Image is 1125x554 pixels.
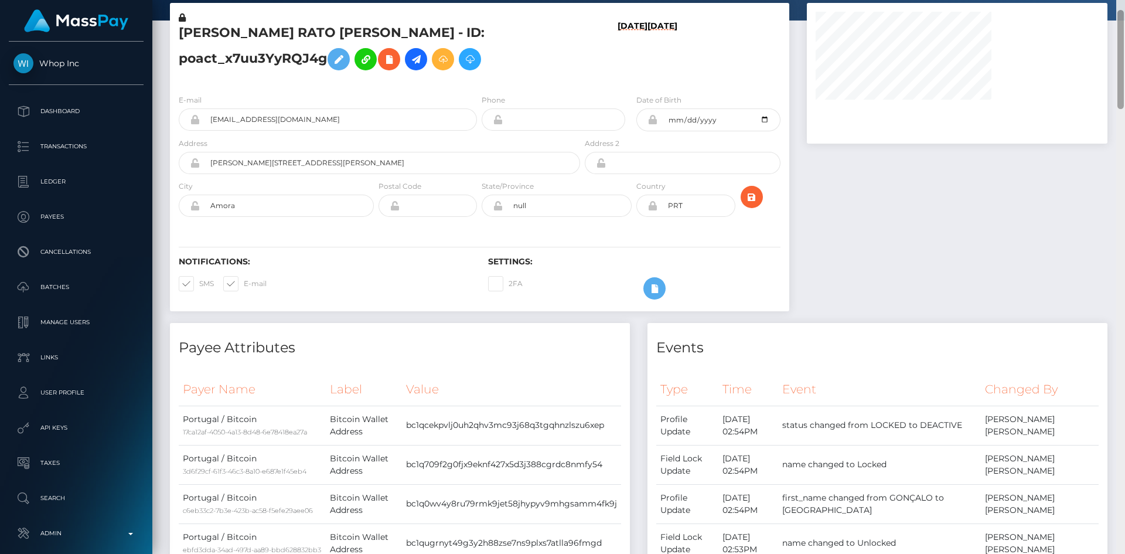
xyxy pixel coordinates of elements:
[179,24,574,76] h5: [PERSON_NAME] RATO [PERSON_NAME] - ID: poact_x7uu3YyRQJ4g
[179,181,193,192] label: City
[402,373,621,406] th: Value
[24,9,128,32] img: MassPay Logo
[405,48,427,70] a: Initiate Payout
[183,428,307,436] small: 17ca12af-4050-4a13-8d48-6e78418ea27a
[13,278,139,296] p: Batches
[326,445,402,484] td: Bitcoin Wallet Address
[9,167,144,196] a: Ledger
[183,467,306,475] small: 3d6f29cf-61f3-46c3-8a10-e687e1f45eb4
[981,406,1099,445] td: [PERSON_NAME] [PERSON_NAME]
[13,173,139,191] p: Ledger
[9,132,144,161] a: Transactions
[13,525,139,542] p: Admin
[13,138,139,155] p: Transactions
[778,445,981,484] td: name changed to Locked
[778,406,981,445] td: status changed from LOCKED to DEACTIVE
[9,97,144,126] a: Dashboard
[326,484,402,524] td: Bitcoin Wallet Address
[656,406,718,445] td: Profile Update
[488,257,780,267] h6: Settings:
[656,338,1099,358] h4: Events
[13,314,139,331] p: Manage Users
[9,519,144,548] a: Admin
[179,138,207,149] label: Address
[656,373,718,406] th: Type
[9,202,144,232] a: Payees
[13,103,139,120] p: Dashboard
[9,308,144,337] a: Manage Users
[402,445,621,484] td: bc1q709f2g0fjx9eknf427x5d3j388cgrdc8nmfy54
[13,384,139,402] p: User Profile
[179,338,621,358] h4: Payee Attributes
[718,484,778,524] td: [DATE] 02:54PM
[656,445,718,484] td: Field Lock Update
[179,276,214,291] label: SMS
[488,276,523,291] label: 2FA
[13,419,139,437] p: API Keys
[179,373,326,406] th: Payer Name
[656,484,718,524] td: Profile Update
[326,406,402,445] td: Bitcoin Wallet Address
[179,406,326,445] td: Portugal / Bitcoin
[9,484,144,513] a: Search
[778,484,981,524] td: first_name changed from GONÇALO to [GEOGRAPHIC_DATA]
[9,413,144,443] a: API Keys
[402,484,621,524] td: bc1q0wv4y8ru79rmk9jet58jhypyv9mhgsamm4fk9j
[13,243,139,261] p: Cancellations
[618,21,647,80] h6: [DATE]
[981,445,1099,484] td: [PERSON_NAME] [PERSON_NAME]
[13,454,139,472] p: Taxes
[778,373,981,406] th: Event
[981,484,1099,524] td: [PERSON_NAME] [PERSON_NAME]
[482,181,534,192] label: State/Province
[9,343,144,372] a: Links
[223,276,267,291] label: E-mail
[13,208,139,226] p: Payees
[718,406,778,445] td: [DATE] 02:54PM
[13,349,139,366] p: Links
[482,95,505,106] label: Phone
[647,21,677,80] h6: [DATE]
[179,95,202,106] label: E-mail
[9,448,144,478] a: Taxes
[179,257,471,267] h6: Notifications:
[9,58,144,69] span: Whop Inc
[585,138,619,149] label: Address 2
[9,273,144,302] a: Batches
[981,373,1099,406] th: Changed By
[183,507,313,515] small: c6eb33c2-7b3e-423b-ac58-f5efe29aee06
[718,373,778,406] th: Time
[718,445,778,484] td: [DATE] 02:54PM
[179,445,326,484] td: Portugal / Bitcoin
[179,484,326,524] td: Portugal / Bitcoin
[379,181,421,192] label: Postal Code
[402,406,621,445] td: bc1qcekpvlj0uh2qhv3mc93j68q3tgqhnzlszu6xep
[13,490,139,507] p: Search
[9,237,144,267] a: Cancellations
[636,181,666,192] label: Country
[183,546,321,554] small: ebfd3dda-34ad-497d-aa89-bbd628832bb3
[13,53,33,73] img: Whop Inc
[9,378,144,407] a: User Profile
[326,373,402,406] th: Label
[636,95,681,106] label: Date of Birth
